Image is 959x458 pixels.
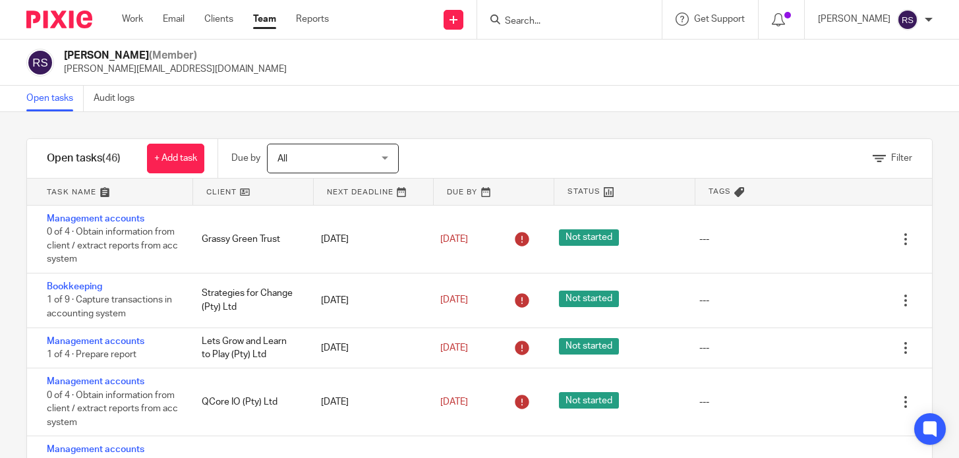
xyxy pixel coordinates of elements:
[699,395,709,409] div: ---
[891,154,912,163] span: Filter
[47,228,178,264] span: 0 of 4 · Obtain information from client / extract reports from acc system
[440,296,468,305] span: [DATE]
[440,343,468,353] span: [DATE]
[559,229,619,246] span: Not started
[699,233,709,246] div: ---
[308,335,427,361] div: [DATE]
[47,391,178,427] span: 0 of 4 · Obtain information from client / extract reports from acc system
[296,13,329,26] a: Reports
[47,337,144,346] a: Management accounts
[699,341,709,355] div: ---
[189,226,308,252] div: Grassy Green Trust
[231,152,260,165] p: Due by
[818,13,890,26] p: [PERSON_NAME]
[308,287,427,314] div: [DATE]
[47,296,172,319] span: 1 of 9 · Capture transactions in accounting system
[559,338,619,355] span: Not started
[122,13,143,26] a: Work
[504,16,622,28] input: Search
[47,350,136,359] span: 1 of 4 · Prepare report
[26,49,54,76] img: svg%3E
[308,389,427,415] div: [DATE]
[694,14,745,24] span: Get Support
[147,144,204,173] a: + Add task
[94,86,144,111] a: Audit logs
[102,153,121,163] span: (46)
[189,280,308,320] div: Strategies for Change (Pty) Ltd
[64,49,287,63] h2: [PERSON_NAME]
[440,235,468,244] span: [DATE]
[440,397,468,407] span: [DATE]
[149,50,197,61] span: (Member)
[47,152,121,165] h1: Open tasks
[204,13,233,26] a: Clients
[277,154,287,163] span: All
[47,282,102,291] a: Bookkeeping
[47,377,144,386] a: Management accounts
[47,214,144,223] a: Management accounts
[47,445,144,454] a: Management accounts
[559,392,619,409] span: Not started
[64,63,287,76] p: [PERSON_NAME][EMAIL_ADDRESS][DOMAIN_NAME]
[308,226,427,252] div: [DATE]
[567,186,600,197] span: Status
[26,11,92,28] img: Pixie
[709,186,731,197] span: Tags
[559,291,619,307] span: Not started
[699,294,709,307] div: ---
[163,13,185,26] a: Email
[897,9,918,30] img: svg%3E
[189,389,308,415] div: QCore IO (Pty) Ltd
[26,86,84,111] a: Open tasks
[253,13,276,26] a: Team
[189,328,308,368] div: Lets Grow and Learn to Play (Pty) Ltd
